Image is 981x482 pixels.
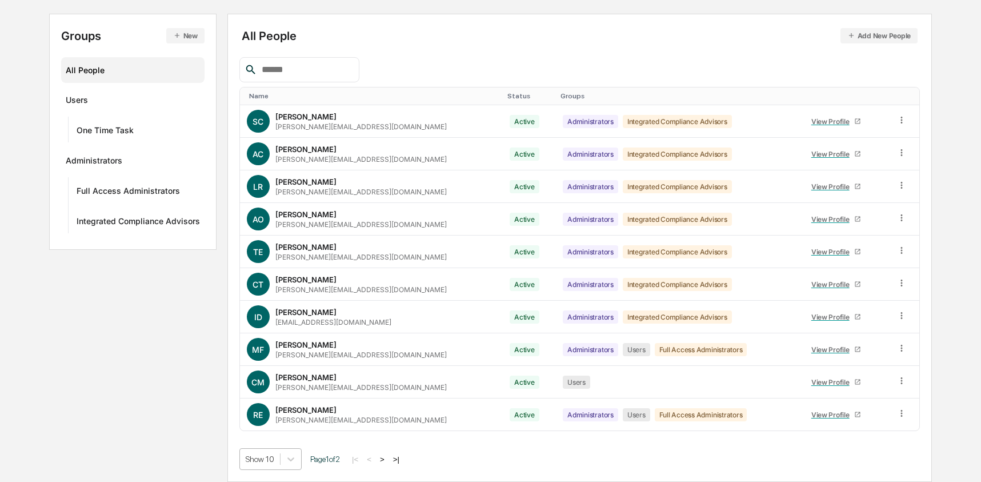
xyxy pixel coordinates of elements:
[811,182,854,191] div: View Profile
[253,410,263,420] span: RE
[563,408,618,421] div: Administrators
[66,95,88,109] div: Users
[249,92,498,100] div: Toggle SortBy
[363,455,375,464] button: <
[166,28,205,43] button: New
[655,408,747,421] div: Full Access Administrators
[510,408,539,421] div: Active
[811,313,854,321] div: View Profile
[563,148,618,161] div: Administrators
[510,376,539,389] div: Active
[806,276,866,293] a: View Profile
[253,214,264,224] span: AO
[253,247,263,257] span: TE
[806,373,866,391] a: View Profile
[253,182,263,192] span: LR
[254,312,262,322] span: ID
[77,186,180,200] div: Full Access Administrators
[275,405,337,415] div: [PERSON_NAME]
[275,242,337,252] div: [PERSON_NAME]
[275,155,447,164] div: [PERSON_NAME][EMAIL_ADDRESS][DOMAIN_NAME]
[811,411,854,419] div: View Profile
[510,115,539,128] div: Active
[510,245,539,258] div: Active
[275,253,447,261] div: [PERSON_NAME][EMAIL_ADDRESS][DOMAIN_NAME]
[510,148,539,161] div: Active
[349,455,362,464] button: |<
[811,345,854,354] div: View Profile
[77,125,134,139] div: One Time Task
[510,343,539,356] div: Active
[275,122,447,131] div: [PERSON_NAME][EMAIL_ADDRESS][DOMAIN_NAME]
[275,318,391,326] div: [EMAIL_ADDRESS][DOMAIN_NAME]
[252,345,264,354] span: MF
[66,61,200,79] div: All People
[275,177,337,186] div: [PERSON_NAME]
[811,117,854,126] div: View Profile
[563,245,618,258] div: Administrators
[623,213,732,226] div: Integrated Compliance Advisors
[806,406,866,424] a: View Profile
[806,243,866,261] a: View Profile
[310,455,340,464] span: Page 1 of 2
[275,350,447,359] div: [PERSON_NAME][EMAIL_ADDRESS][DOMAIN_NAME]
[623,115,732,128] div: Integrated Compliance Advisors
[275,145,337,154] div: [PERSON_NAME]
[560,92,795,100] div: Toggle SortBy
[510,278,539,291] div: Active
[275,210,337,219] div: [PERSON_NAME]
[804,92,885,100] div: Toggle SortBy
[623,180,732,193] div: Integrated Compliance Advisors
[275,373,337,382] div: [PERSON_NAME]
[840,28,918,43] button: Add New People
[806,145,866,163] a: View Profile
[377,455,388,464] button: >
[563,376,590,389] div: Users
[253,280,263,289] span: CT
[811,280,854,289] div: View Profile
[275,383,447,392] div: [PERSON_NAME][EMAIL_ADDRESS][DOMAIN_NAME]
[811,248,854,256] div: View Profile
[275,340,337,349] div: [PERSON_NAME]
[61,28,205,43] div: Groups
[66,156,122,169] div: Administrators
[623,245,732,258] div: Integrated Compliance Advisors
[623,278,732,291] div: Integrated Compliance Advisors
[806,308,866,326] a: View Profile
[563,213,618,226] div: Administrators
[811,378,854,387] div: View Profile
[806,113,866,130] a: View Profile
[390,455,403,464] button: >|
[806,178,866,196] a: View Profile
[507,92,551,100] div: Toggle SortBy
[623,148,732,161] div: Integrated Compliance Advisors
[623,408,650,421] div: Users
[275,285,447,294] div: [PERSON_NAME][EMAIL_ADDRESS][DOMAIN_NAME]
[563,278,618,291] div: Administrators
[253,117,263,126] span: SC
[275,188,447,196] div: [PERSON_NAME][EMAIL_ADDRESS][DOMAIN_NAME]
[563,310,618,324] div: Administrators
[563,115,618,128] div: Administrators
[806,341,866,358] a: View Profile
[811,150,854,158] div: View Profile
[623,310,732,324] div: Integrated Compliance Advisors
[242,28,918,43] div: All People
[811,215,854,224] div: View Profile
[510,310,539,324] div: Active
[77,216,200,230] div: Integrated Compliance Advisors
[510,180,539,193] div: Active
[806,210,866,228] a: View Profile
[655,343,747,356] div: Full Access Administrators
[275,220,447,229] div: [PERSON_NAME][EMAIL_ADDRESS][DOMAIN_NAME]
[253,149,263,159] span: AC
[563,343,618,356] div: Administrators
[563,180,618,193] div: Administrators
[623,343,650,356] div: Users
[899,92,915,100] div: Toggle SortBy
[275,275,337,284] div: [PERSON_NAME]
[251,377,265,387] span: CM
[275,112,337,121] div: [PERSON_NAME]
[275,308,337,317] div: [PERSON_NAME]
[510,213,539,226] div: Active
